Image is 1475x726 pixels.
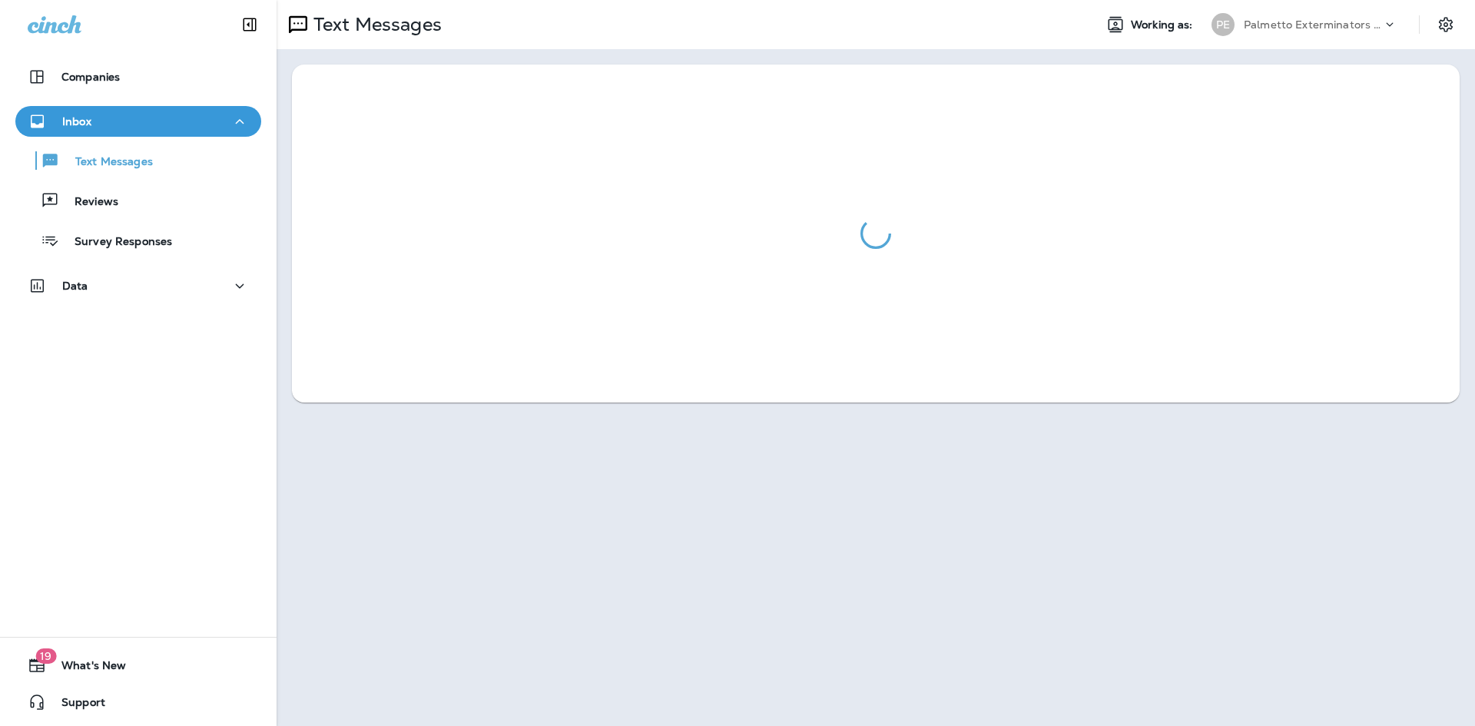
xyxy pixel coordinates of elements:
[15,144,261,177] button: Text Messages
[15,61,261,92] button: Companies
[62,280,88,292] p: Data
[59,195,118,210] p: Reviews
[1211,13,1235,36] div: PE
[46,696,105,714] span: Support
[35,648,56,664] span: 19
[62,115,91,128] p: Inbox
[15,650,261,681] button: 19What's New
[60,155,153,170] p: Text Messages
[1244,18,1382,31] p: Palmetto Exterminators LLC
[1432,11,1460,38] button: Settings
[15,270,261,301] button: Data
[307,13,442,36] p: Text Messages
[59,235,172,250] p: Survey Responses
[61,71,120,83] p: Companies
[1131,18,1196,31] span: Working as:
[15,106,261,137] button: Inbox
[46,659,126,678] span: What's New
[15,687,261,718] button: Support
[15,224,261,257] button: Survey Responses
[15,184,261,217] button: Reviews
[228,9,271,40] button: Collapse Sidebar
